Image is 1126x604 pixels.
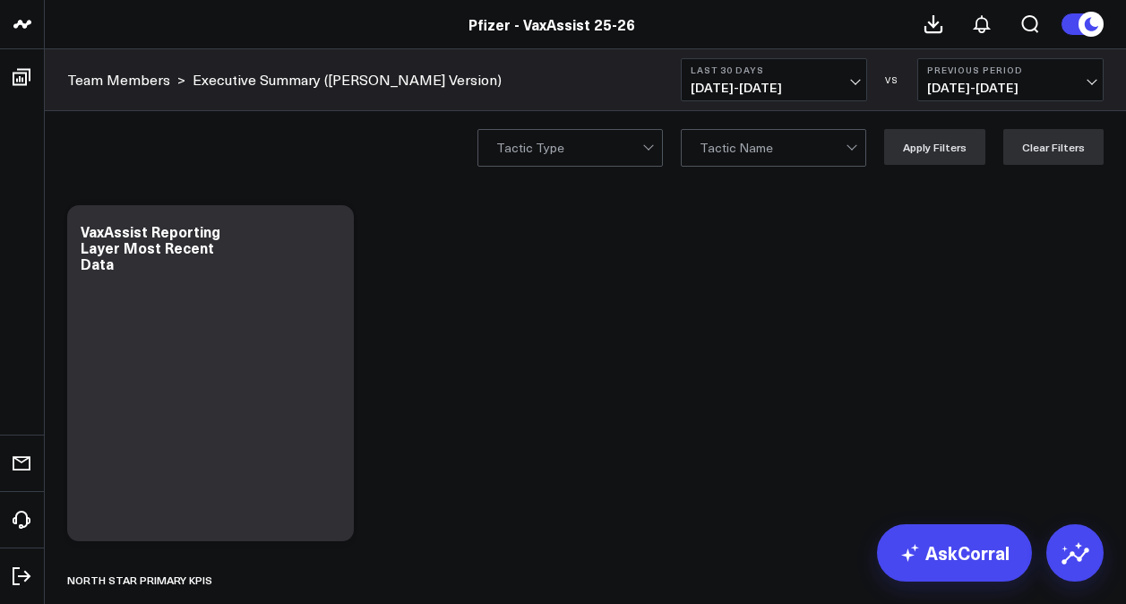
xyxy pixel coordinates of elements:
button: Last 30 Days[DATE]-[DATE] [681,58,867,101]
a: Pfizer - VaxAssist 25-26 [468,14,635,34]
div: > [67,70,185,90]
b: Previous Period [927,65,1094,75]
div: VaxAssist Reporting Layer Most Recent Data [81,221,220,273]
a: Team Members [67,70,170,90]
b: Last 30 Days [691,65,857,75]
span: [DATE] - [DATE] [691,81,857,95]
a: AskCorral [877,524,1032,582]
button: Apply Filters [884,129,985,165]
a: Executive Summary ([PERSON_NAME] Version) [193,70,502,90]
span: [DATE] - [DATE] [927,81,1094,95]
div: North Star Primary KPIs [67,559,212,600]
button: Previous Period[DATE]-[DATE] [917,58,1104,101]
div: VS [876,74,908,85]
button: Clear Filters [1003,129,1104,165]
